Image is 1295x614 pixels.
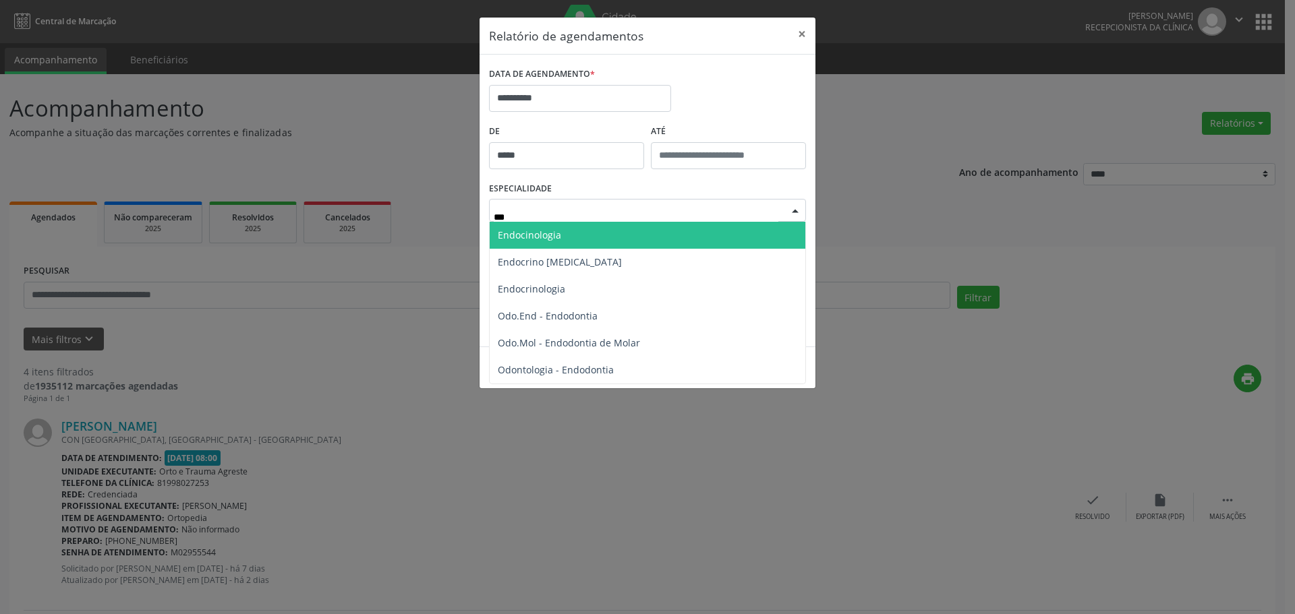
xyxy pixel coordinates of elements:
span: Odo.End - Endodontia [498,309,598,322]
span: Odo.Mol - Endodontia de Molar [498,336,640,349]
label: ESPECIALIDADE [489,179,552,199]
label: ATÉ [651,121,806,142]
label: De [489,121,644,142]
h5: Relatório de agendamentos [489,27,643,44]
button: Close [788,18,815,51]
label: DATA DE AGENDAMENTO [489,64,595,85]
span: Endocrinologia [498,282,565,295]
span: Endocrino [MEDICAL_DATA] [498,255,622,268]
span: Odontologia - Endodontia [498,363,614,376]
span: Endocinologia [498,228,561,241]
